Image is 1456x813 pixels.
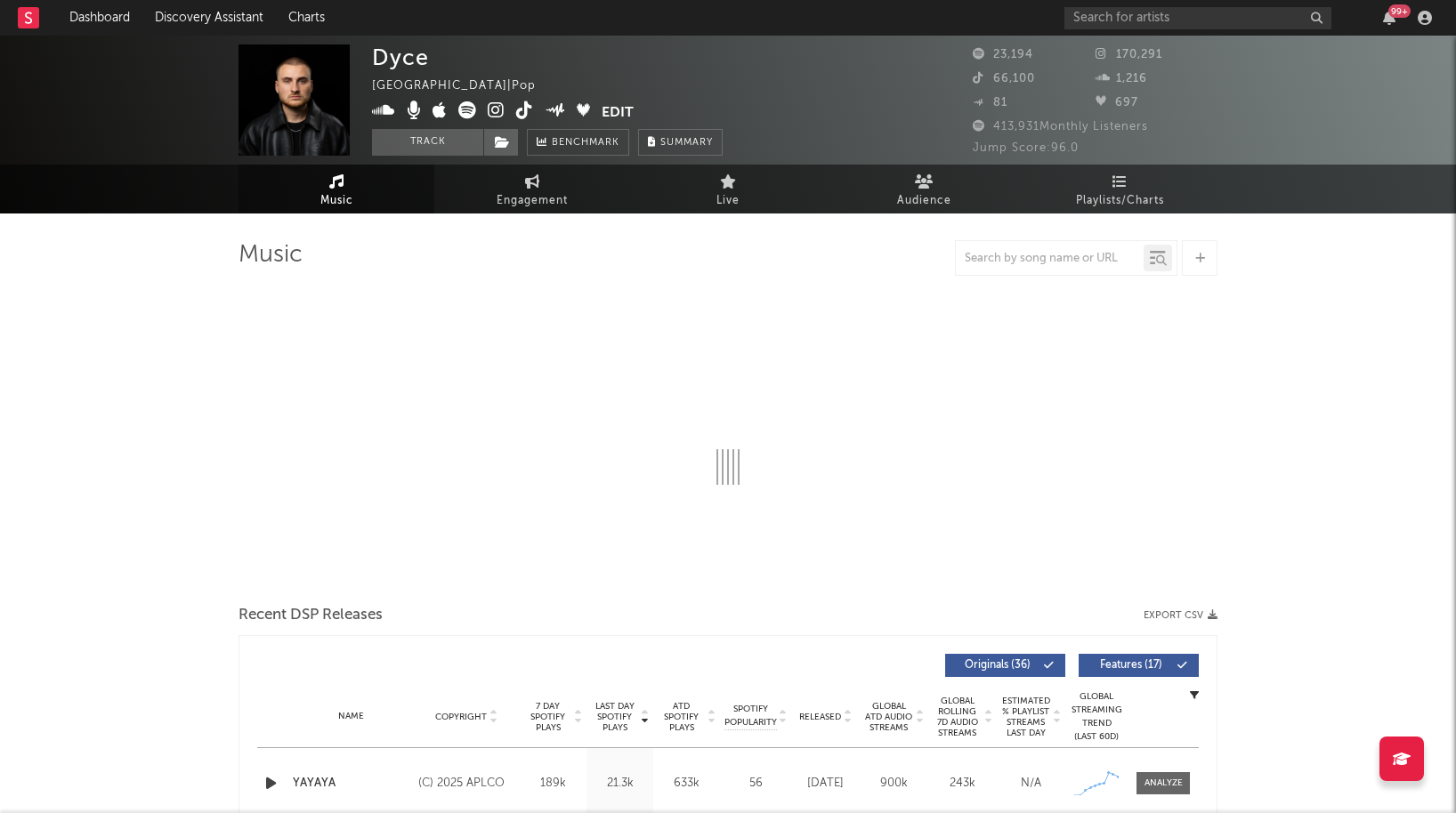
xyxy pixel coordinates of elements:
input: Search by song name or URL [956,252,1144,266]
input: Search for artists [1064,7,1331,29]
a: Engagement [434,165,630,213]
a: Audience [826,165,1022,213]
a: Live [630,165,826,213]
div: [DATE] [796,775,855,793]
span: Originals ( 36 ) [957,660,1039,671]
span: Engagement [497,190,568,212]
div: 21.3k [591,775,649,793]
span: ATD Spotify Plays [658,701,705,733]
span: Summary [660,138,713,148]
div: N/A [1001,775,1061,793]
div: Global Streaming Trend (Last 60D) [1070,690,1123,744]
div: 243k [933,775,992,793]
span: Jump Score: 96.0 [973,142,1079,154]
div: Dyce [372,44,429,70]
div: Name [293,710,409,723]
button: Edit [602,101,634,124]
span: 1,216 [1096,73,1147,85]
span: Released [799,712,841,722]
button: Originals(36) [945,654,1065,677]
div: 99 + [1388,4,1411,18]
span: 66,100 [973,73,1035,85]
span: Copyright [435,712,487,722]
a: YAYAYA [293,775,409,793]
div: 900k [864,775,924,793]
a: Music [239,165,434,213]
span: Benchmark [552,133,619,154]
a: Benchmark [527,129,629,156]
div: [GEOGRAPHIC_DATA] | Pop [372,76,556,97]
span: 7 Day Spotify Plays [524,701,571,733]
span: Playlists/Charts [1076,190,1164,212]
span: 170,291 [1096,49,1162,60]
span: Features ( 17 ) [1090,660,1172,671]
span: Spotify Popularity [724,703,777,729]
span: Estimated % Playlist Streams Last Day [1001,696,1050,738]
button: Features(17) [1079,654,1199,677]
div: (C) 2025 APLCO [418,773,515,794]
div: 633k [658,775,716,793]
span: 23,194 [973,49,1033,60]
span: Music [320,190,353,212]
span: Recent DSP Releases [239,605,383,626]
button: Export CSV [1144,610,1217,621]
button: 99+ [1383,11,1395,25]
span: Global ATD Audio Streams [864,701,913,733]
span: 81 [973,97,1007,109]
div: 56 [724,775,787,793]
div: 189k [524,775,582,793]
span: Last Day Spotify Plays [591,701,638,733]
span: 697 [1096,97,1138,109]
button: Summary [638,129,723,156]
span: Live [716,190,740,212]
span: Global Rolling 7D Audio Streams [933,696,982,738]
button: Track [372,129,483,156]
span: Audience [897,190,951,212]
a: Playlists/Charts [1022,165,1217,213]
span: 413,931 Monthly Listeners [973,121,1148,133]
